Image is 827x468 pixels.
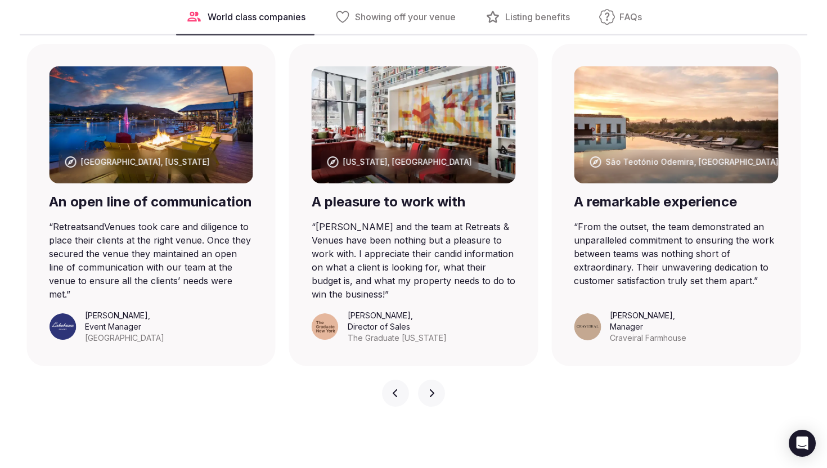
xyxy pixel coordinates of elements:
[348,321,447,332] div: Director of Sales
[348,310,447,344] figcaption: ,
[610,332,686,344] div: Craveiral Farmhouse
[85,310,148,320] cite: [PERSON_NAME]
[574,313,601,340] img: Gonçalo
[49,220,253,301] blockquote: “ RetreatsandVenues took care and diligence to place their clients at the right venue. Once they ...
[85,321,164,332] div: Event Manager
[574,220,778,287] blockquote: “ From the outset, the team demonstrated an unparalleled commitment to ensuring the work between ...
[312,313,339,340] img: Cristina Dalal
[85,332,164,344] div: [GEOGRAPHIC_DATA]
[610,310,686,344] figcaption: ,
[312,220,516,301] blockquote: “ [PERSON_NAME] and the team at Retreats & Venues have been nothing but a pleasure to work with. ...
[49,313,76,340] img: Nicole Carr
[80,156,209,168] div: [GEOGRAPHIC_DATA], [US_STATE]
[85,310,164,344] figcaption: ,
[610,310,673,320] cite: [PERSON_NAME]
[49,192,253,211] div: An open line of communication
[312,66,516,183] img: New York, USA
[208,11,305,23] span: World class companies
[605,156,778,168] div: São Teotónio Odemira, [GEOGRAPHIC_DATA]
[619,11,642,23] span: FAQs
[348,310,411,320] cite: [PERSON_NAME]
[610,321,686,332] div: Manager
[505,11,570,23] span: Listing benefits
[348,332,447,344] div: The Graduate [US_STATE]
[49,66,253,183] img: San Marcos, California
[312,192,516,211] div: A pleasure to work with
[789,430,816,457] div: Open Intercom Messenger
[355,11,456,23] span: Showing off your venue
[343,156,472,168] div: [US_STATE], [GEOGRAPHIC_DATA]
[574,66,778,183] img: São Teotónio Odemira, Portugal
[574,192,778,211] div: A remarkable experience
